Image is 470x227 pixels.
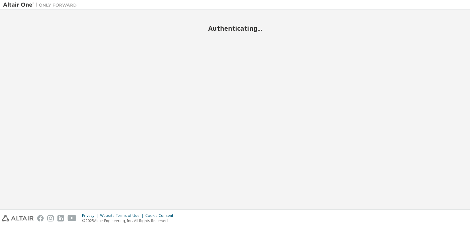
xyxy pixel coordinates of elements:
[57,215,64,221] img: linkedin.svg
[37,215,44,221] img: facebook.svg
[82,213,100,218] div: Privacy
[68,215,76,221] img: youtube.svg
[47,215,54,221] img: instagram.svg
[2,215,33,221] img: altair_logo.svg
[145,213,177,218] div: Cookie Consent
[3,2,80,8] img: Altair One
[3,24,467,32] h2: Authenticating...
[100,213,145,218] div: Website Terms of Use
[82,218,177,223] p: © 2025 Altair Engineering, Inc. All Rights Reserved.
